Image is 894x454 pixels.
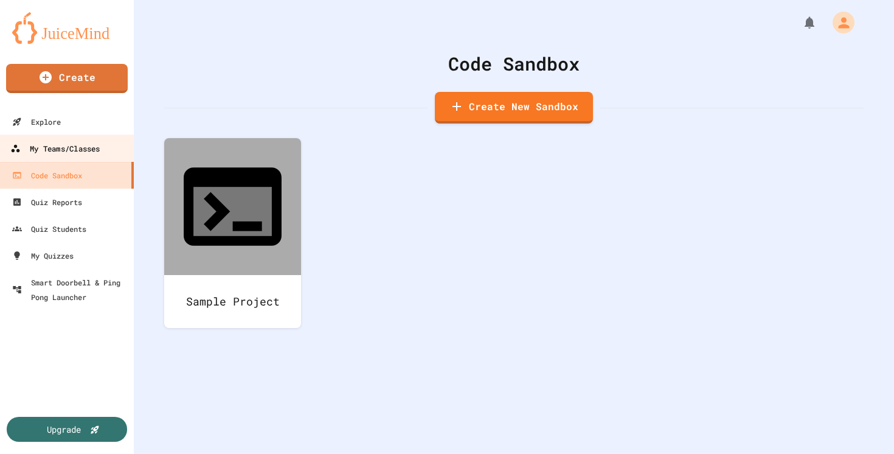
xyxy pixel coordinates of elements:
[47,423,81,436] div: Upgrade
[164,50,864,77] div: Code Sandbox
[435,92,593,124] a: Create New Sandbox
[164,138,301,328] a: Sample Project
[164,275,301,328] div: Sample Project
[780,12,820,33] div: My Notifications
[12,275,129,304] div: Smart Doorbell & Ping Pong Launcher
[12,222,86,236] div: Quiz Students
[820,9,858,37] div: My Account
[12,114,61,129] div: Explore
[12,168,82,183] div: Code Sandbox
[12,12,122,44] img: logo-orange.svg
[10,141,100,156] div: My Teams/Classes
[12,248,74,263] div: My Quizzes
[6,64,128,93] a: Create
[12,195,82,209] div: Quiz Reports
